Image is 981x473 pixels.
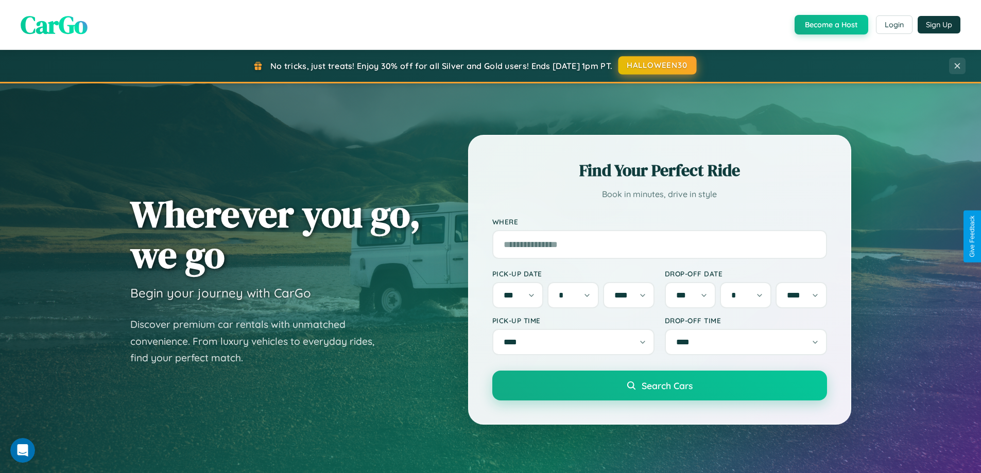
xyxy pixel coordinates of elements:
[969,216,976,257] div: Give Feedback
[492,316,655,325] label: Pick-up Time
[21,8,88,42] span: CarGo
[492,217,827,226] label: Where
[492,159,827,182] h2: Find Your Perfect Ride
[618,56,697,75] button: HALLOWEEN30
[492,371,827,400] button: Search Cars
[665,316,827,325] label: Drop-off Time
[665,269,827,278] label: Drop-off Date
[130,194,421,275] h1: Wherever you go, we go
[492,187,827,202] p: Book in minutes, drive in style
[876,15,913,34] button: Login
[795,15,868,34] button: Become a Host
[130,316,388,366] p: Discover premium car rentals with unmatched convenience. From luxury vehicles to everyday rides, ...
[270,61,612,71] span: No tricks, just treats! Enjoy 30% off for all Silver and Gold users! Ends [DATE] 1pm PT.
[918,16,960,33] button: Sign Up
[10,438,35,463] iframe: Intercom live chat
[130,285,311,301] h3: Begin your journey with CarGo
[642,380,693,391] span: Search Cars
[492,269,655,278] label: Pick-up Date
